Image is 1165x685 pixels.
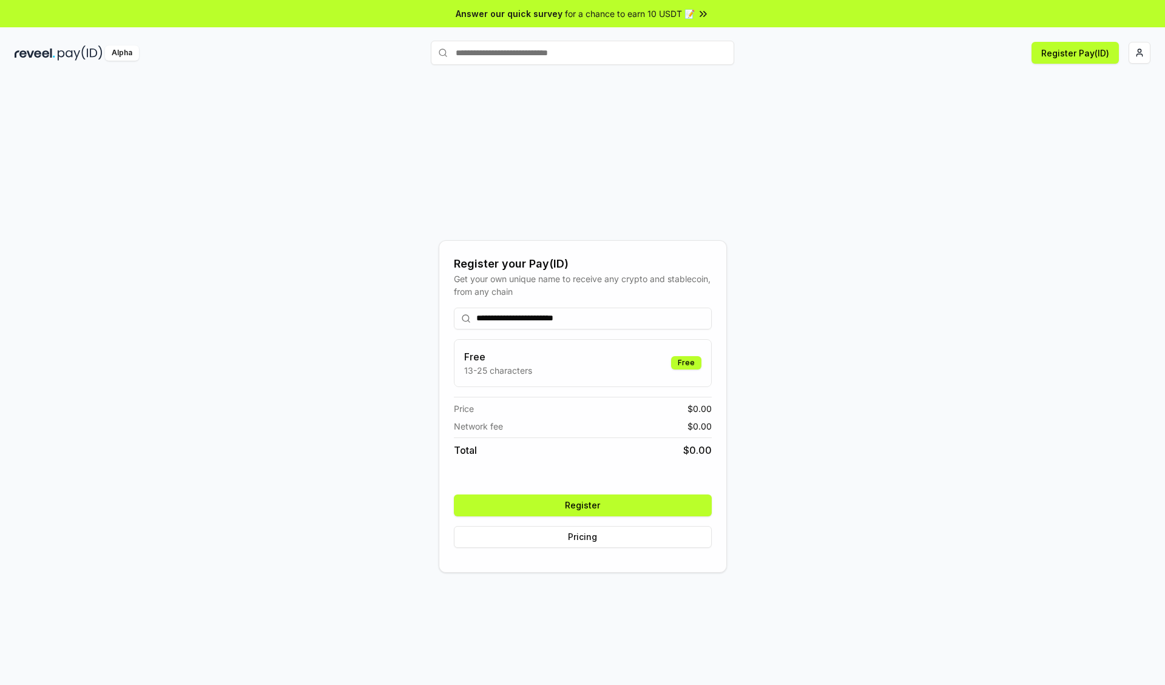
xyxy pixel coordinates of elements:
[454,443,477,457] span: Total
[687,420,712,433] span: $ 0.00
[454,272,712,298] div: Get your own unique name to receive any crypto and stablecoin, from any chain
[58,46,103,61] img: pay_id
[454,494,712,516] button: Register
[15,46,55,61] img: reveel_dark
[456,7,562,20] span: Answer our quick survey
[683,443,712,457] span: $ 0.00
[105,46,139,61] div: Alpha
[454,420,503,433] span: Network fee
[1032,42,1119,64] button: Register Pay(ID)
[671,356,701,369] div: Free
[454,255,712,272] div: Register your Pay(ID)
[687,402,712,415] span: $ 0.00
[464,349,532,364] h3: Free
[454,402,474,415] span: Price
[464,364,532,377] p: 13-25 characters
[565,7,695,20] span: for a chance to earn 10 USDT 📝
[454,526,712,548] button: Pricing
